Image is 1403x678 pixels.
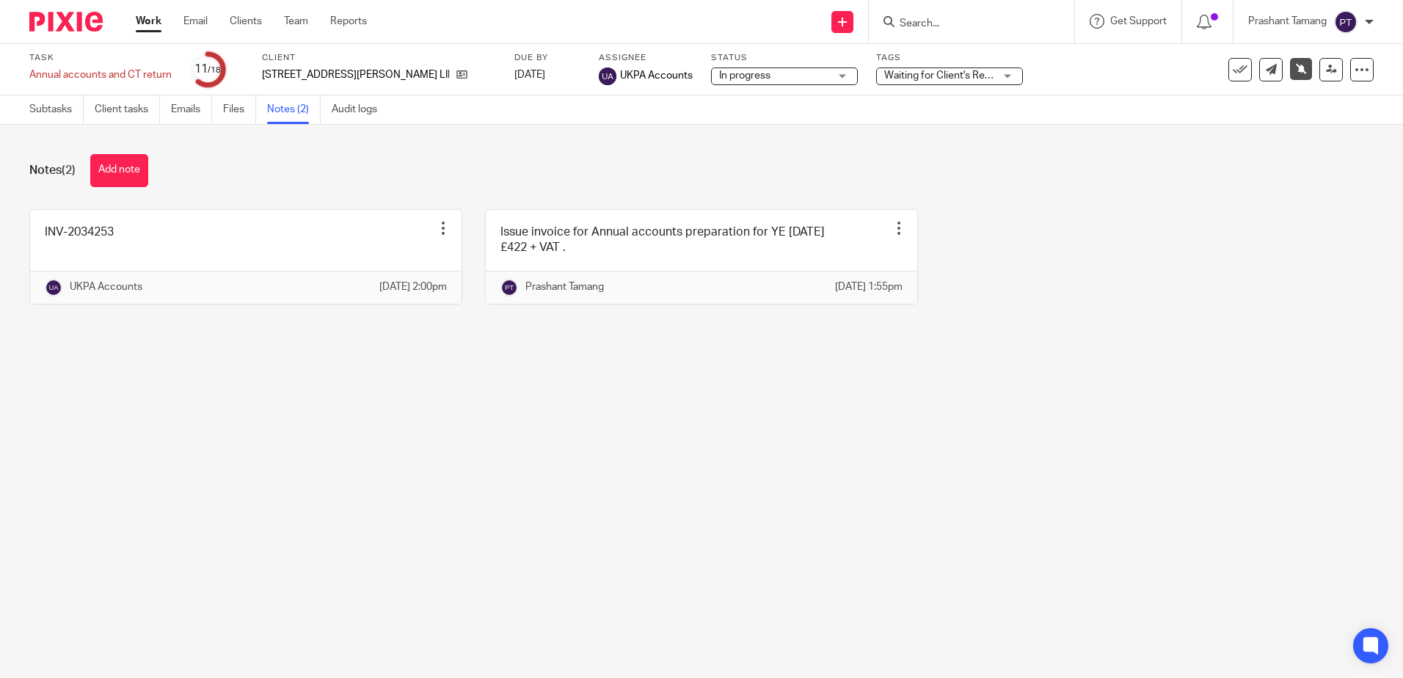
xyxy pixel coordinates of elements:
[1248,14,1327,29] p: Prashant Tamang
[1334,10,1358,34] img: svg%3E
[711,52,858,64] label: Status
[95,95,160,124] a: Client tasks
[514,52,580,64] label: Due by
[379,280,447,294] p: [DATE] 2:00pm
[223,95,256,124] a: Files
[29,68,172,82] div: Annual accounts and CT return
[208,66,221,74] small: /18
[45,279,62,296] img: svg%3E
[194,61,221,78] div: 11
[1110,16,1167,26] span: Get Support
[62,164,76,176] span: (2)
[500,279,518,296] img: svg%3E
[70,280,142,294] p: UKPA Accounts
[599,68,616,85] img: svg%3E
[29,95,84,124] a: Subtasks
[330,14,367,29] a: Reports
[884,70,1021,81] span: Waiting for Client's Response.
[29,52,172,64] label: Task
[599,52,693,64] label: Assignee
[514,70,545,80] span: [DATE]
[620,68,693,83] span: UKPA Accounts
[898,18,1030,31] input: Search
[29,12,103,32] img: Pixie
[876,52,1023,64] label: Tags
[90,154,148,187] button: Add note
[719,70,770,81] span: In progress
[262,52,496,64] label: Client
[267,95,321,124] a: Notes (2)
[136,14,161,29] a: Work
[29,163,76,178] h1: Notes
[230,14,262,29] a: Clients
[284,14,308,29] a: Team
[332,95,388,124] a: Audit logs
[262,68,449,82] p: [STREET_ADDRESS][PERSON_NAME] LIMITED
[171,95,212,124] a: Emails
[835,280,903,294] p: [DATE] 1:55pm
[525,280,604,294] p: Prashant Tamang
[183,14,208,29] a: Email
